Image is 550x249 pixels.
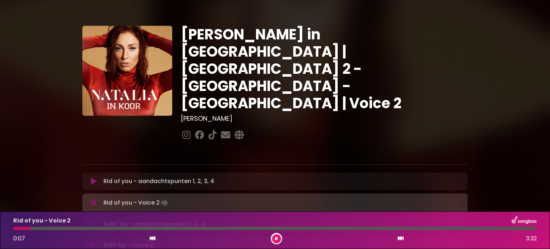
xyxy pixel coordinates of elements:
p: Rid of you - Voice 2 [13,216,71,225]
img: waveform4.gif [160,198,170,208]
h3: [PERSON_NAME] [181,115,468,123]
p: Rid of you - Voice 2 [103,198,170,208]
span: 3:32 [526,234,537,243]
img: YTVS25JmS9CLUqXqkEhs [82,26,172,116]
span: 0:07 [13,234,25,243]
p: Rid of you - aandachtspunten 1, 2, 3, 4 [103,177,214,186]
img: songbox-logo-white.png [512,216,537,225]
h1: [PERSON_NAME] in [GEOGRAPHIC_DATA] | [GEOGRAPHIC_DATA] 2 - [GEOGRAPHIC_DATA] - [GEOGRAPHIC_DATA] ... [181,26,468,112]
